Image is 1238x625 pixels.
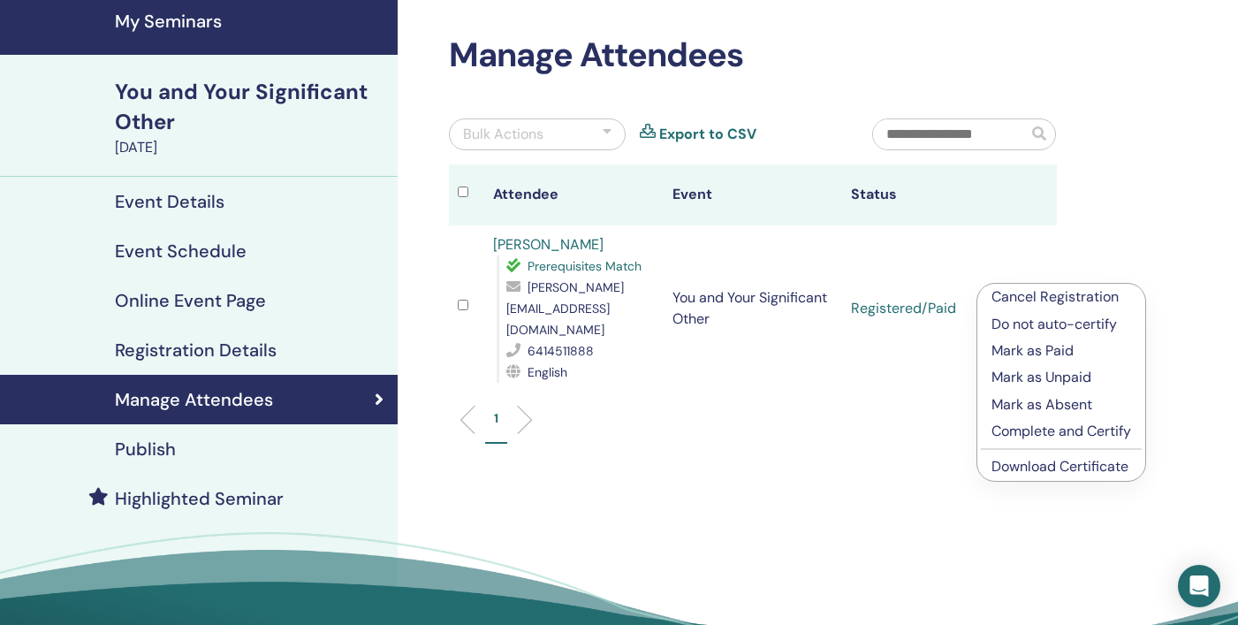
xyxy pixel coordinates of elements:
[991,314,1131,335] p: Do not auto-certify
[991,367,1131,388] p: Mark as Unpaid
[528,343,594,359] span: 6414511888
[1178,565,1220,607] div: Open Intercom Messenger
[493,235,604,254] a: [PERSON_NAME]
[115,290,266,311] h4: Online Event Page
[991,457,1128,476] a: Download Certificate
[484,164,663,225] th: Attendee
[528,364,567,380] span: English
[115,438,176,460] h4: Publish
[842,164,1021,225] th: Status
[659,124,756,145] a: Export to CSV
[991,421,1131,442] p: Complete and Certify
[115,389,273,410] h4: Manage Attendees
[991,340,1131,362] p: Mark as Paid
[506,279,624,338] span: [PERSON_NAME][EMAIL_ADDRESS][DOMAIN_NAME]
[115,11,387,32] h4: My Seminars
[115,240,247,262] h4: Event Schedule
[991,394,1131,415] p: Mark as Absent
[528,258,642,274] span: Prerequisites Match
[115,77,387,137] div: You and Your Significant Other
[115,137,387,158] div: [DATE]
[449,35,1057,76] h2: Manage Attendees
[991,286,1131,308] p: Cancel Registration
[115,339,277,361] h4: Registration Details
[664,164,842,225] th: Event
[115,488,284,509] h4: Highlighted Seminar
[463,124,543,145] div: Bulk Actions
[115,191,224,212] h4: Event Details
[494,409,498,428] p: 1
[104,77,398,158] a: You and Your Significant Other[DATE]
[664,225,842,392] td: You and Your Significant Other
